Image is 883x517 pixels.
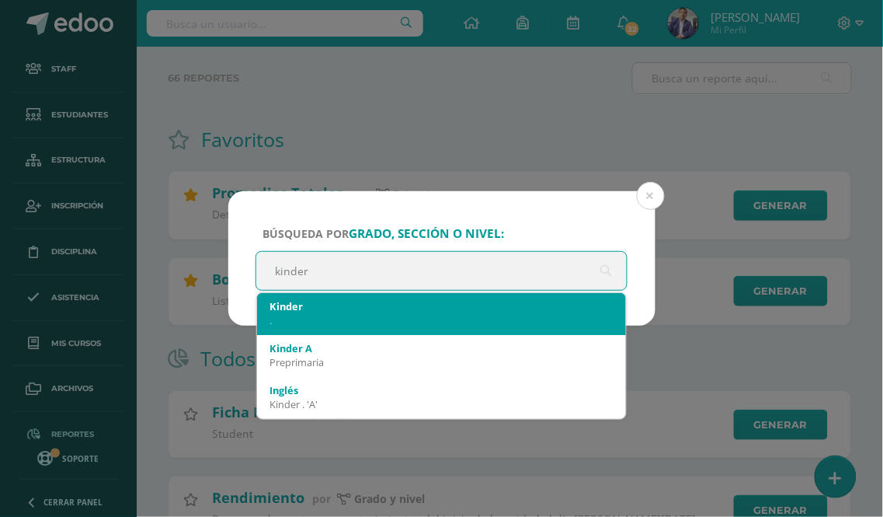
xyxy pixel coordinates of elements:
[269,383,614,397] div: Inglés
[269,341,614,355] div: Kinder A
[269,355,614,369] div: Preprimaria
[637,182,665,210] button: Close (Esc)
[269,313,614,327] div: .
[263,226,505,241] span: Búsqueda por
[256,252,627,290] input: ej. Primero primaria, etc.
[269,397,614,411] div: Kinder . 'A'
[269,299,614,313] div: Kinder
[349,225,505,242] strong: grado, sección o nivel:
